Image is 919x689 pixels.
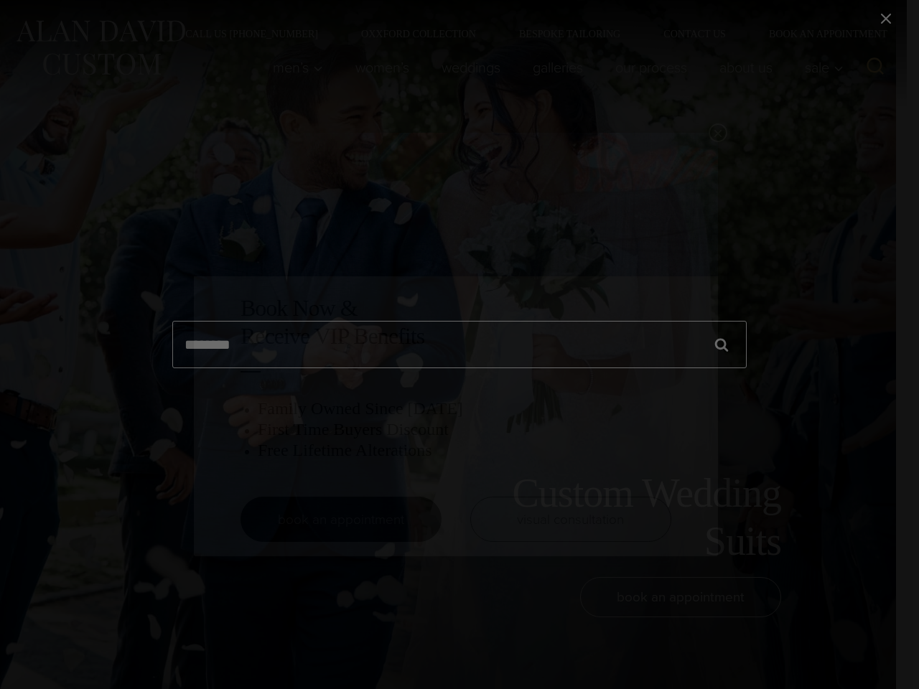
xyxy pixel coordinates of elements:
[241,497,442,542] a: book an appointment
[241,294,671,350] h2: Book Now & Receive VIP Benefits
[709,123,727,142] button: Close
[258,440,671,461] h3: Free Lifetime Alterations
[258,398,671,419] h3: Family Owned Since [DATE]
[470,497,671,542] a: visual consultation
[258,419,671,440] h3: First Time Buyers Discount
